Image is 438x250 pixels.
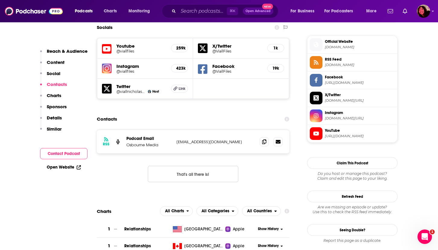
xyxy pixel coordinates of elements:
[307,205,398,214] div: Are we missing an episode or update? Use this to check the RSS feed immediately.
[324,7,353,15] span: For Podcasters
[116,43,166,49] h5: Youtube
[233,243,244,249] span: Apple
[148,90,151,93] img: Nick Viall
[129,7,150,15] span: Monitoring
[242,206,281,216] h2: Countries
[310,38,395,51] a: Official Website[DOMAIN_NAME]
[116,49,166,53] a: @viallfiles
[124,226,151,232] a: Relationships
[196,206,238,216] button: open menu
[47,81,67,87] p: Contacts
[176,139,255,144] p: [EMAIL_ADDRESS][DOMAIN_NAME]
[126,142,172,147] p: Osbourne Media
[325,57,395,62] span: RSS Feed
[184,226,224,232] span: United States
[47,165,81,170] a: Open Website
[116,89,145,94] a: @viallnicholas28
[176,66,183,71] h5: 423k
[417,229,432,244] iframe: Intercom live chat
[40,81,67,93] button: Contacts
[47,71,60,76] p: Social
[171,85,188,93] a: Link
[40,48,87,59] button: Reach & Audience
[307,157,398,169] button: Claim This Podcast
[325,110,395,116] span: Instagram
[362,6,384,16] button: open menu
[97,208,111,214] h2: Charts
[176,46,183,51] h5: 259k
[47,104,67,109] p: Sponsors
[102,64,112,73] img: iconImage
[225,226,256,232] a: Apple
[212,69,262,74] a: @ViallFiles
[325,63,395,67] span: feeds.libsyn.com
[307,191,398,202] button: Refresh Feed
[258,226,279,232] span: Show History
[165,209,184,213] span: All Charts
[97,221,124,237] a: 1
[40,71,60,82] button: Social
[170,243,226,249] a: [GEOGRAPHIC_DATA]
[124,243,151,248] a: Relationships
[152,90,159,93] span: Host
[5,5,63,17] a: Podchaser - Follow, Share and Rate Podcasts
[212,49,262,53] h5: @ViallFiles
[170,226,226,232] a: [GEOGRAPHIC_DATA]
[325,81,395,85] span: https://www.facebook.com/ViallFiles
[108,226,110,233] h3: 1
[272,46,279,51] h5: 1k
[325,116,395,121] span: instagram.com/viallfiles
[103,142,109,147] h3: RSS
[272,66,279,71] h5: 19k
[320,6,362,16] button: open menu
[258,243,279,248] span: Show History
[417,5,430,18] span: Logged in as Kathryn-Musilek
[417,5,430,18] button: Show profile menu
[179,86,186,91] span: Link
[40,115,62,126] button: Details
[71,6,100,16] button: open menu
[160,206,193,216] h2: Platforms
[212,43,262,49] h5: X/Twitter
[325,134,395,138] span: https://www.youtube.com/@viallfiles
[202,209,229,213] span: All Categories
[417,5,430,18] img: User Profile
[243,8,273,15] button: Open AdvancedNew
[310,74,395,87] a: Facebook[URL][DOMAIN_NAME]
[40,59,65,71] button: Content
[366,7,376,15] span: More
[108,242,110,249] h3: 1
[310,92,395,104] a: X/Twitter[DOMAIN_NAME][URL]
[116,69,166,74] a: @viallfiles
[47,48,87,54] p: Reach & Audience
[233,226,244,232] span: Apple
[184,243,224,249] span: Canada
[325,98,395,103] span: twitter.com/ViallFiles
[310,109,395,122] a: Instagram[DOMAIN_NAME][URL]
[325,39,395,44] span: Official Website
[40,126,62,137] button: Similar
[325,74,395,80] span: Facebook
[325,45,395,49] span: sites.libsyn.com
[40,148,87,159] button: Contact Podcast
[160,206,193,216] button: open menu
[225,243,256,249] a: Apple
[307,171,398,181] div: Claim and edit this page to your liking.
[246,10,271,13] span: Open Advanced
[212,63,262,69] h5: Facebook
[47,59,65,65] p: Content
[104,7,117,15] span: Charts
[307,171,398,176] span: Do you host or manage this podcast?
[40,93,61,104] button: Charts
[256,226,285,232] button: Show History
[100,6,120,16] a: Charts
[325,128,395,133] span: YouTube
[430,229,435,234] span: 1
[97,22,113,33] h2: Socials
[124,6,158,16] button: open menu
